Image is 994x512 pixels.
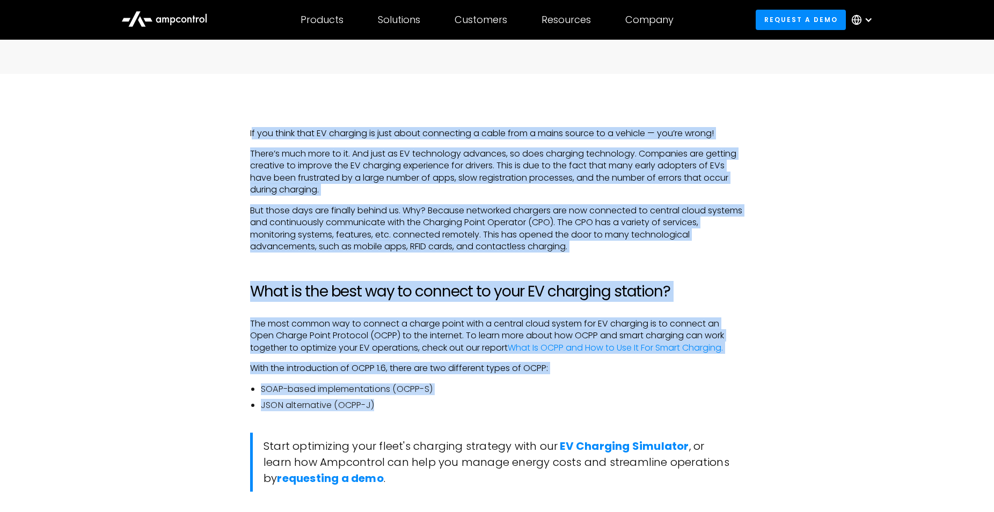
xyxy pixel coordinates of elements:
a: EV Charging Simulator [560,439,689,454]
li: JSON alternative (OCPP-J) [261,399,744,411]
div: Customers [455,14,507,26]
a: requesting a demo [277,471,383,486]
div: Resources [542,14,591,26]
blockquote: Start optimizing your fleet's charging strategy with our , or learn how Ampcontrol can help you m... [250,433,744,492]
a: What Is OCPP and How to Use It For Smart Charging. [508,342,723,354]
p: But those days are finally behind us. Why? Because networked chargers are now connected to centra... [250,205,744,253]
h2: What is the best way to connect to your EV charging station? [250,283,744,301]
a: Request a demo [756,10,846,29]
div: Products [301,14,343,26]
div: Company [625,14,674,26]
div: Solutions [378,14,420,26]
p: The most common way to connect a charge point with a central cloud system for EV charging is to c... [250,318,744,354]
p: If you think that EV charging is just about connecting a cable from a mains source to a vehicle —... [250,128,744,139]
p: There’s much more to it. And just as EV technology advances, so does charging technology. Compani... [250,148,744,196]
li: SOAP-based implementations (OCPP-S) [261,383,744,395]
p: With the introduction of OCPP 1.6, there are two different types of OCPP: [250,362,744,374]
